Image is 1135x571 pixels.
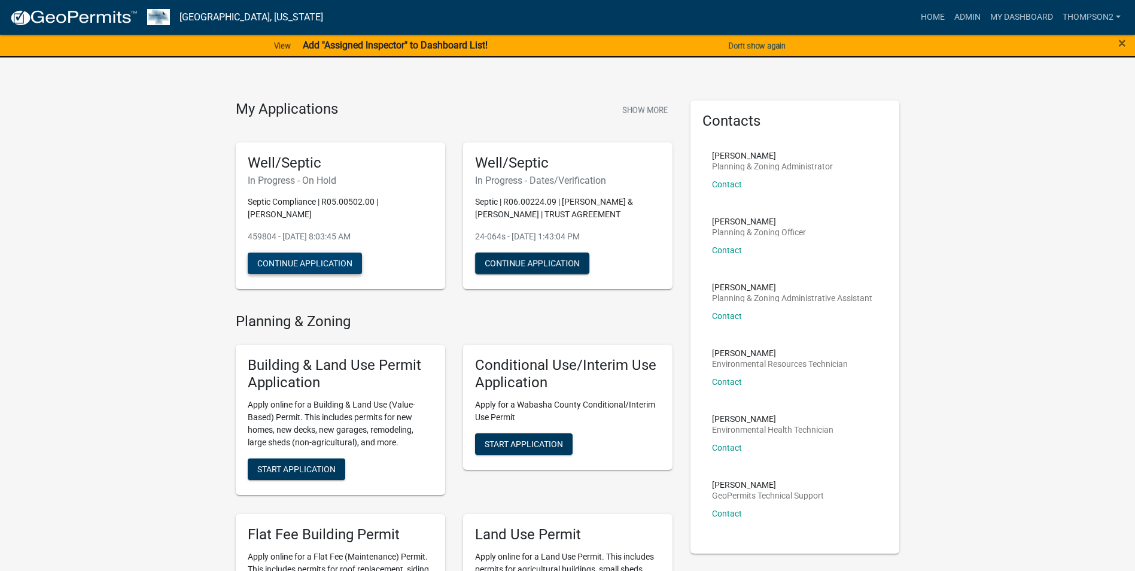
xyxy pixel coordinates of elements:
[248,399,433,449] p: Apply online for a Building & Land Use (Value-Based) Permit. This includes permits for new homes,...
[248,175,433,186] h6: In Progress - On Hold
[712,349,848,357] p: [PERSON_NAME]
[248,357,433,391] h5: Building & Land Use Permit Application
[248,526,433,543] h5: Flat Fee Building Permit
[712,415,833,423] p: [PERSON_NAME]
[712,162,833,171] p: Planning & Zoning Administrator
[248,230,433,243] p: 459804 - [DATE] 8:03:45 AM
[236,101,338,119] h4: My Applications
[712,217,806,226] p: [PERSON_NAME]
[475,196,661,221] p: Septic | R06.00224.09 | [PERSON_NAME] & [PERSON_NAME] | TRUST AGREEMENT
[475,526,661,543] h5: Land Use Permit
[712,294,872,302] p: Planning & Zoning Administrative Assistant
[269,36,296,56] a: View
[475,230,661,243] p: 24-064s - [DATE] 1:43:04 PM
[147,9,170,25] img: Wabasha County, Minnesota
[985,6,1058,29] a: My Dashboard
[617,101,673,120] button: Show More
[712,228,806,236] p: Planning & Zoning Officer
[1118,36,1126,50] button: Close
[950,6,985,29] a: Admin
[248,196,433,221] p: Septic Compliance | R05.00502.00 | [PERSON_NAME]
[475,399,661,424] p: Apply for a Wabasha County Conditional/Interim Use Permit
[712,377,742,387] a: Contact
[712,481,824,489] p: [PERSON_NAME]
[475,253,589,274] button: Continue Application
[723,36,790,56] button: Don't show again
[712,491,824,500] p: GeoPermits Technical Support
[712,443,742,452] a: Contact
[702,113,888,130] h5: Contacts
[712,180,742,189] a: Contact
[248,458,345,480] button: Start Application
[485,439,563,448] span: Start Application
[712,509,742,518] a: Contact
[712,245,742,255] a: Contact
[248,253,362,274] button: Continue Application
[475,357,661,391] h5: Conditional Use/Interim Use Application
[257,464,336,473] span: Start Application
[712,311,742,321] a: Contact
[248,154,433,172] h5: Well/Septic
[475,433,573,455] button: Start Application
[916,6,950,29] a: Home
[1058,6,1125,29] a: Thompson2
[475,175,661,186] h6: In Progress - Dates/Verification
[712,283,872,291] p: [PERSON_NAME]
[712,426,833,434] p: Environmental Health Technician
[303,40,488,51] strong: Add "Assigned Inspector" to Dashboard List!
[475,154,661,172] h5: Well/Septic
[712,151,833,160] p: [PERSON_NAME]
[1118,35,1126,51] span: ×
[712,360,848,368] p: Environmental Resources Technician
[179,7,323,28] a: [GEOGRAPHIC_DATA], [US_STATE]
[236,313,673,330] h4: Planning & Zoning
